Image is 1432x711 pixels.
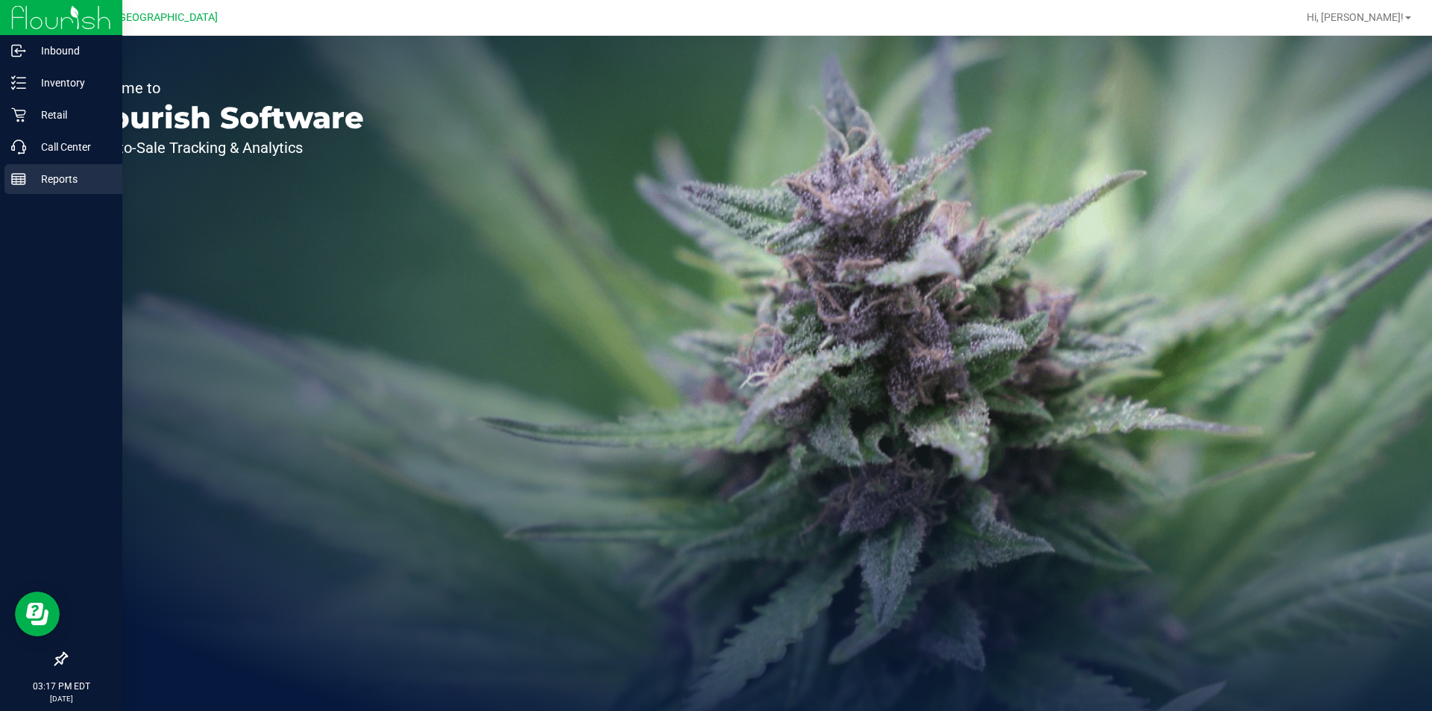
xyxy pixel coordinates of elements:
[26,74,116,92] p: Inventory
[81,103,364,133] p: Flourish Software
[11,107,26,122] inline-svg: Retail
[11,140,26,154] inline-svg: Call Center
[11,75,26,90] inline-svg: Inventory
[7,693,116,704] p: [DATE]
[7,680,116,693] p: 03:17 PM EDT
[26,170,116,188] p: Reports
[15,592,60,636] iframe: Resource center
[26,42,116,60] p: Inbound
[11,43,26,58] inline-svg: Inbound
[26,138,116,156] p: Call Center
[81,140,364,155] p: Seed-to-Sale Tracking & Analytics
[87,11,218,24] span: GA2 - [GEOGRAPHIC_DATA]
[81,81,364,95] p: Welcome to
[11,172,26,187] inline-svg: Reports
[1307,11,1404,23] span: Hi, [PERSON_NAME]!
[26,106,116,124] p: Retail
